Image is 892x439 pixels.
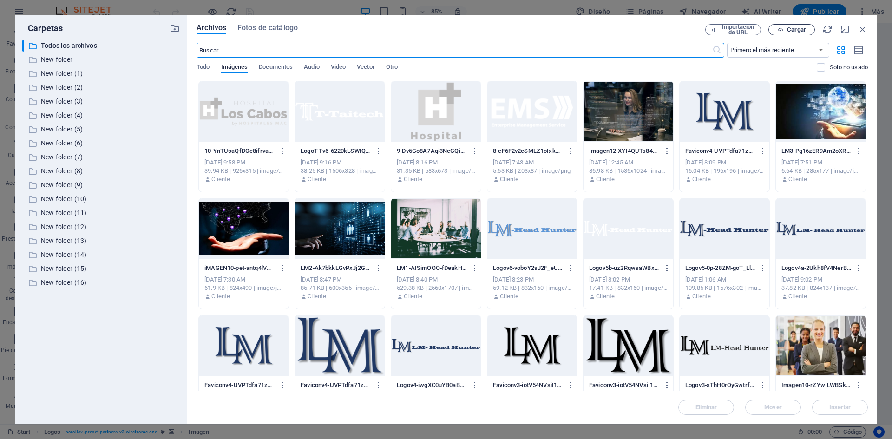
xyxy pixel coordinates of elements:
[781,167,860,175] div: 6.64 KB | 285x177 | image/jpeg
[197,43,712,58] input: Buscar
[41,208,163,218] p: New folder (11)
[22,138,180,149] div: New folder (6)
[41,138,163,149] p: New folder (6)
[211,292,230,301] p: Cliente
[589,264,659,272] p: Logov5b-uz2RqwsaWBxs29747kJPXg.png
[41,180,163,190] p: New folder (9)
[596,292,615,301] p: Cliente
[22,22,63,34] p: Carpetas
[781,284,860,292] div: 37.82 KB | 824x137 | image/png
[197,61,210,74] span: Todo
[705,24,761,35] button: Importación de URL
[41,236,163,246] p: New folder (13)
[404,292,422,301] p: Cliente
[22,179,180,191] div: New folder (9)
[589,167,668,175] div: 86.98 KB | 1536x1024 | image/webp
[204,158,283,167] div: [DATE] 9:58 PM
[22,54,180,66] div: New folder
[840,24,850,34] i: Minimizar
[685,284,764,292] div: 109.85 KB | 1576x302 | image/png
[685,147,755,155] p: Faviconv4-UVPTdfa71zeFPmKduqcbWg-pEoePGOJpkkWnbMM7kqqDQ.png
[204,264,274,272] p: iMAGEN10-pet-antq4lVCvmjKfDjRlQ.jpg
[781,147,851,155] p: LM3-Pg16zER9Am2oXRSatucD6w.jpeg
[331,61,346,74] span: Video
[589,381,659,389] p: Faviconv3-iotV54NVsiI1Cmi-eygDtg.png
[41,166,163,177] p: New folder (8)
[493,147,563,155] p: 8-cF6F2v2eSMLZ1oIxkJHq3g.png
[41,82,163,93] p: New folder (2)
[404,175,422,183] p: Cliente
[41,152,163,163] p: New folder (7)
[397,381,466,389] p: Logov4-iwgXC0uYB0aBehxU6YFV6g.png
[197,22,226,33] span: Archivos
[589,147,659,155] p: Imagen12-XYI4QUTs842rpi-tlyoSxg.webp
[397,158,475,167] div: [DATE] 8:16 PM
[493,264,563,272] p: Logov6-voboY2sJ2F_eUQ1rLT8Grw.png
[301,284,379,292] div: 85.71 KB | 600x355 | image/jpeg
[685,167,764,175] div: 16.04 KB | 196x196 | image/png
[685,381,755,389] p: Logov3-sThH0rOyGwtrfaMGS1ic7g.png
[397,147,466,155] p: 9-Dv5Go8A7Aqi3NeGQiPS07A.png
[301,167,379,175] div: 38.25 KB | 1506x328 | image/png
[204,284,283,292] div: 61.9 KB | 824x490 | image/jpeg
[493,381,563,389] p: Faviconv3-iotV54NVsiI1Cmi-eygDtg-4DyDdpfsKrMHiRBc6vbbRg.png
[781,381,851,389] p: Imagen10-rZYwILWBSk_qhQU6hN6qLA.webp
[22,193,180,205] div: New folder (10)
[22,221,180,233] div: New folder (12)
[41,263,163,274] p: New folder (15)
[787,27,806,33] span: Cargar
[22,110,180,121] div: New folder (4)
[22,82,180,93] div: New folder (2)
[692,292,711,301] p: Cliente
[41,277,163,288] p: New folder (16)
[357,61,375,74] span: Vector
[397,275,475,284] div: [DATE] 8:40 PM
[221,61,248,74] span: Imágenes
[237,22,298,33] span: Fotos de catálogo
[22,40,24,52] div: ​
[301,158,379,167] div: [DATE] 9:16 PM
[301,275,379,284] div: [DATE] 8:47 PM
[41,54,163,65] p: New folder
[22,263,180,275] div: New folder (15)
[692,175,711,183] p: Cliente
[211,175,230,183] p: Cliente
[204,275,283,284] div: [DATE] 7:30 AM
[22,235,180,247] div: New folder (13)
[596,175,615,183] p: Cliente
[830,63,868,72] p: Solo muestra los archivos que no están usándose en el sitio web. Los archivos añadidos durante es...
[493,284,571,292] div: 59.12 KB | 832x160 | image/png
[500,175,518,183] p: Cliente
[22,124,180,135] div: New folder (5)
[41,222,163,232] p: New folder (12)
[22,165,180,177] div: New folder (8)
[301,264,370,272] p: LM2-Ak7bkkLGvPxJj2Gbapry7A.jpeg
[204,167,283,175] div: 39.94 KB | 926x315 | image/png
[41,249,163,260] p: New folder (14)
[397,284,475,292] div: 529.38 KB | 2560x1707 | image/jpeg
[858,24,868,34] i: Cerrar
[493,158,571,167] div: [DATE] 7:43 AM
[41,68,163,79] p: New folder (1)
[41,194,163,204] p: New folder (10)
[397,264,466,272] p: LM1-AISimOOO-fDeakHHzrmMRQ.jpg
[204,381,274,389] p: Faviconv4-UVPTdfa71zeFPmKduqcbWg-vassUts7Fgt1Ax1Ms2oXdQ.png
[685,264,755,272] p: Logov5-0p-28ZM-goT_LlajXvAoHg.png
[589,275,668,284] div: [DATE] 8:02 PM
[781,264,851,272] p: Logov4a-2Ukh8fV4NerBrteFyDwqJw.png
[589,284,668,292] div: 17.41 KB | 832x160 | image/png
[781,275,860,284] div: [DATE] 9:02 PM
[22,96,180,107] div: New folder (3)
[259,61,293,74] span: Documentos
[308,292,326,301] p: Cliente
[493,167,571,175] div: 5.63 KB | 203x87 | image/png
[788,292,807,301] p: Cliente
[397,167,475,175] div: 31.35 KB | 583x673 | image/png
[22,68,180,79] div: New folder (1)
[685,158,764,167] div: [DATE] 8:09 PM
[589,158,668,167] div: [DATE] 12:45 AM
[781,158,860,167] div: [DATE] 7:51 PM
[301,381,370,389] p: Faviconv4-UVPTdfa71zeFPmKduqcbWg.png
[685,275,764,284] div: [DATE] 1:06 AM
[41,110,163,121] p: New folder (4)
